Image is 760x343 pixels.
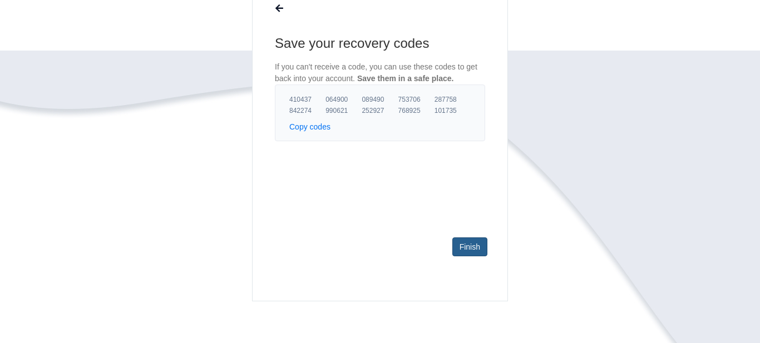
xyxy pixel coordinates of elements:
[289,121,330,132] button: Copy codes
[289,95,325,104] span: 410437
[325,106,362,115] span: 990621
[275,34,485,52] h1: Save your recovery codes
[362,106,398,115] span: 252927
[435,95,471,104] span: 287758
[325,95,362,104] span: 064900
[398,106,435,115] span: 768925
[357,74,454,83] span: Save them in a safe place.
[398,95,435,104] span: 753706
[362,95,398,104] span: 089490
[435,106,471,115] span: 101735
[275,61,485,84] p: If you can't receive a code, you can use these codes to get back into your account.
[289,106,325,115] span: 842274
[452,237,487,256] a: Finish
